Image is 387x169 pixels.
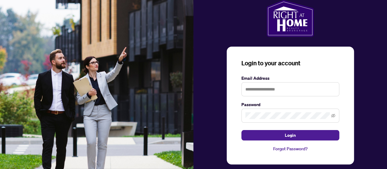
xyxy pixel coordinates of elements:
[241,75,339,82] label: Email Address
[241,101,339,108] label: Password
[241,130,339,140] button: Login
[241,145,339,152] a: Forgot Password?
[285,130,296,140] span: Login
[241,59,339,67] h3: Login to your account
[331,113,335,118] span: eye-invisible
